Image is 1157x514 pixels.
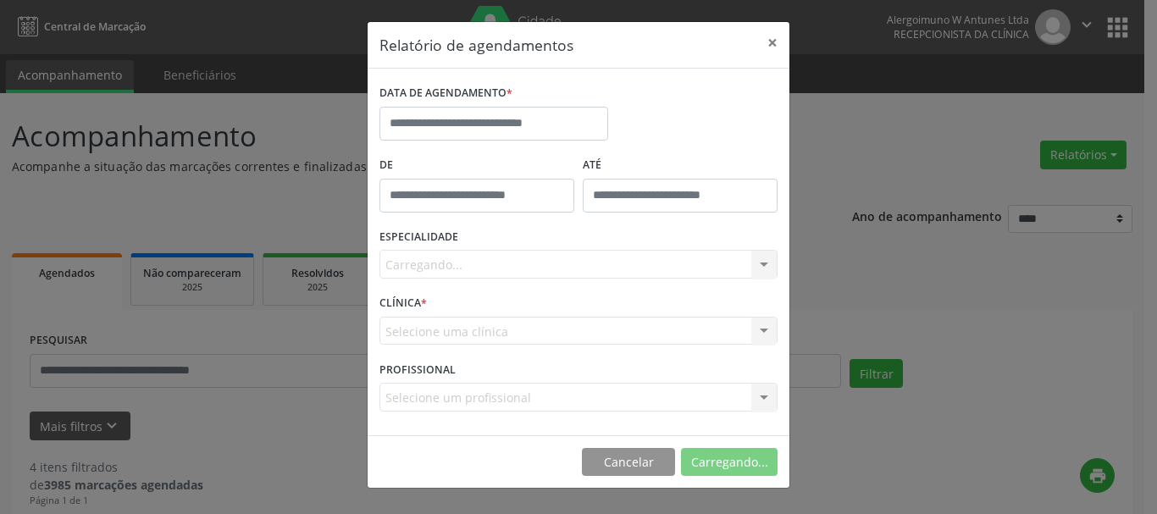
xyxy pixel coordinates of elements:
label: ESPECIALIDADE [379,224,458,251]
label: DATA DE AGENDAMENTO [379,80,512,107]
label: CLÍNICA [379,290,427,317]
label: ATÉ [583,152,778,179]
button: Cancelar [582,448,675,477]
button: Close [756,22,789,64]
button: Carregando... [681,448,778,477]
label: De [379,152,574,179]
h5: Relatório de agendamentos [379,34,573,56]
label: PROFISSIONAL [379,356,456,383]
